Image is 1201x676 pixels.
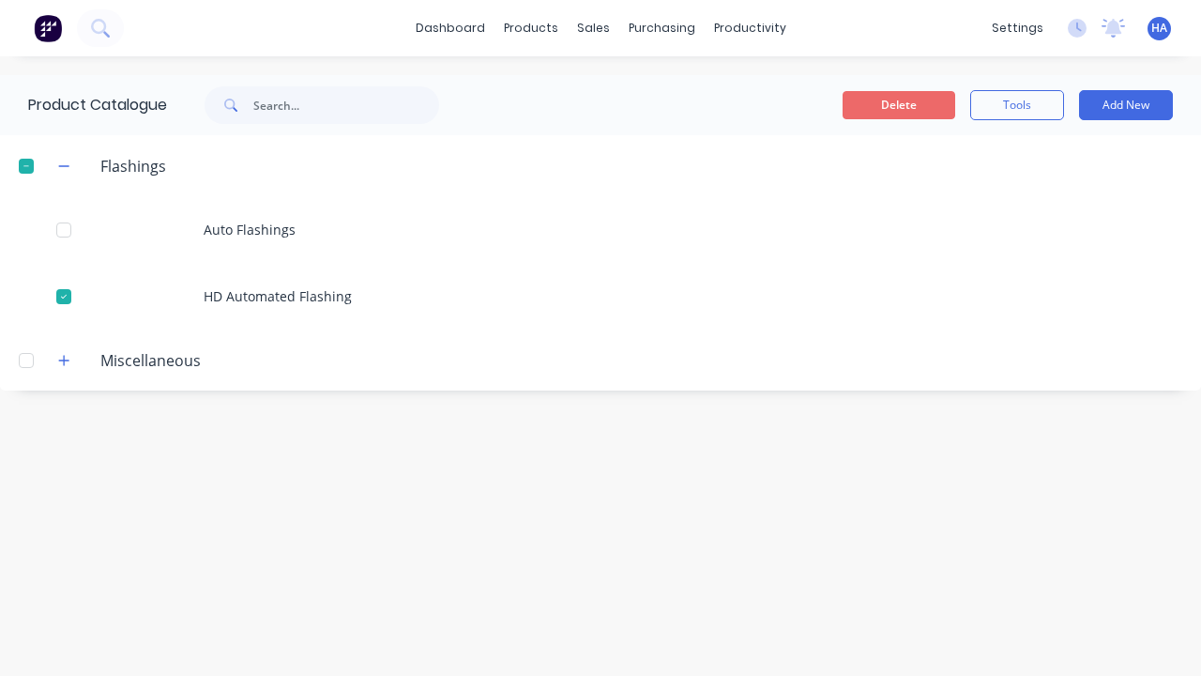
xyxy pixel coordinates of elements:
button: Delete [843,91,955,119]
button: Tools [970,90,1064,120]
span: HA [1151,20,1167,37]
div: Flashings [85,155,181,177]
div: purchasing [619,14,705,42]
div: Miscellaneous [85,349,216,372]
div: productivity [705,14,796,42]
img: Factory [34,14,62,42]
button: Add New [1079,90,1173,120]
div: products [494,14,568,42]
div: settings [982,14,1053,42]
input: Search... [253,86,439,124]
div: sales [568,14,619,42]
a: dashboard [406,14,494,42]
